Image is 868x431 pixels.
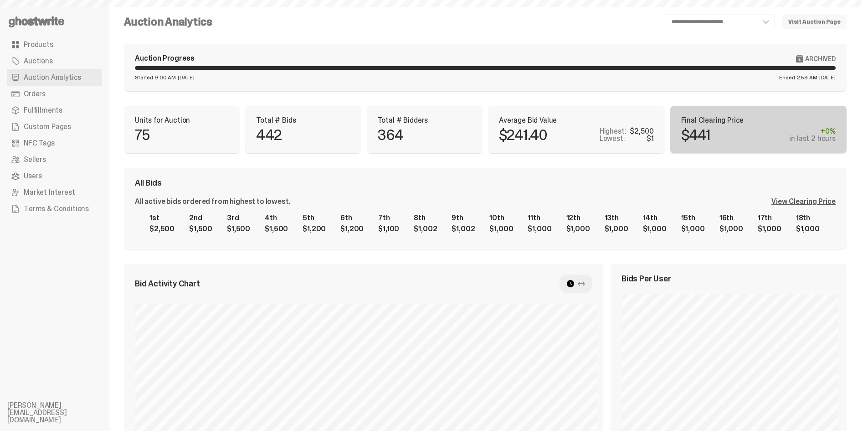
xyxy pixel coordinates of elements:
[227,214,250,222] div: 3rd
[24,74,81,81] span: Auction Analytics
[681,128,711,142] p: $441
[605,214,628,222] div: 13th
[24,205,89,213] span: Terms & Conditions
[7,201,102,217] a: Terms & Conditions
[566,214,590,222] div: 12th
[600,128,627,135] p: Highest:
[135,75,176,80] span: Started 9:00 AM
[605,225,628,233] div: $1,000
[303,225,326,233] div: $1,200
[805,55,836,62] span: Archived
[600,135,625,142] p: Lowest:
[681,225,705,233] div: $1,000
[452,225,475,233] div: $1,002
[789,128,836,135] div: +0%
[779,75,817,80] span: Ended 2:59 AM
[566,225,590,233] div: $1,000
[782,15,847,29] a: Visit Auction Page
[265,225,288,233] div: $1,500
[7,135,102,151] a: NFC Tags
[24,140,55,147] span: NFC Tags
[796,225,820,233] div: $1,000
[378,117,472,124] p: Total # Bidders
[789,135,836,142] div: in last 2 hours
[378,225,399,233] div: $1,100
[227,225,250,233] div: $1,500
[135,117,229,124] p: Units for Auction
[681,117,836,124] p: Final Clearing Price
[178,75,194,80] span: [DATE]
[378,128,404,142] p: 364
[149,225,175,233] div: $2,500
[796,214,820,222] div: 18th
[719,225,743,233] div: $1,000
[7,86,102,102] a: Orders
[771,198,836,205] div: View Clearing Price
[24,41,53,48] span: Products
[834,225,851,233] div: $901
[24,57,53,65] span: Auctions
[24,107,62,114] span: Fulfillments
[7,402,117,424] li: [PERSON_NAME][EMAIL_ADDRESS][DOMAIN_NAME]
[7,69,102,86] a: Auction Analytics
[499,117,654,124] p: Average Bid Value
[758,225,781,233] div: $1,000
[124,16,212,27] h4: Auction Analytics
[7,36,102,53] a: Products
[135,198,290,205] div: All active bids ordered from highest to lowest.
[7,184,102,201] a: Market Interest
[24,156,46,163] span: Sellers
[528,214,551,222] div: 11th
[819,75,836,80] span: [DATE]
[414,214,437,222] div: 8th
[135,55,194,62] div: Auction Progress
[135,179,162,187] span: All Bids
[24,123,71,130] span: Custom Pages
[7,53,102,69] a: Auctions
[24,90,46,98] span: Orders
[7,102,102,119] a: Fulfillments
[149,214,175,222] div: 1st
[681,214,705,222] div: 15th
[189,225,212,233] div: $1,500
[24,172,42,180] span: Users
[719,214,743,222] div: 16th
[378,214,399,222] div: 7th
[340,214,364,222] div: 6th
[758,214,781,222] div: 17th
[452,214,475,222] div: 9th
[630,128,653,135] div: $2,500
[256,117,350,124] p: Total # Bids
[834,214,851,222] div: 19th
[340,225,364,233] div: $1,200
[7,168,102,184] a: Users
[643,225,667,233] div: $1,000
[256,128,282,142] p: 442
[489,225,513,233] div: $1,000
[265,214,288,222] div: 4th
[135,128,149,142] p: 75
[647,135,654,142] div: $1
[303,214,326,222] div: 5th
[189,214,212,222] div: 2nd
[24,189,75,196] span: Market Interest
[414,225,437,233] div: $1,002
[528,225,551,233] div: $1,000
[643,214,667,222] div: 14th
[621,275,671,283] span: Bids Per User
[499,128,547,142] p: $241.40
[489,214,513,222] div: 10th
[7,151,102,168] a: Sellers
[7,119,102,135] a: Custom Pages
[135,280,200,288] span: Bid Activity Chart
